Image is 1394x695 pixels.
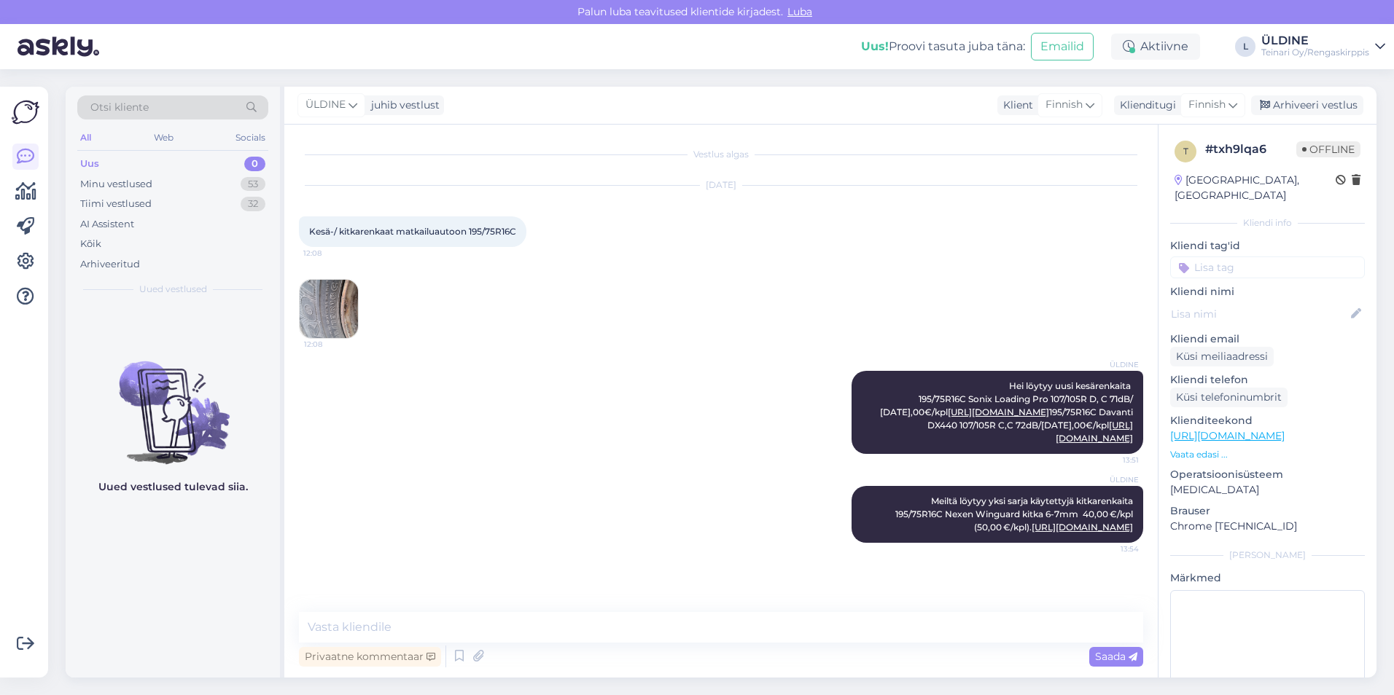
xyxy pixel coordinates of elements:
[80,177,152,192] div: Minu vestlused
[1170,570,1365,586] p: Märkmed
[948,407,1049,417] a: [URL][DOMAIN_NAME]
[1170,429,1285,442] a: [URL][DOMAIN_NAME]
[80,157,99,171] div: Uus
[1170,413,1365,428] p: Klienditeekond
[1111,34,1200,60] div: Aktiivne
[1171,306,1348,322] input: Lisa nimi
[1084,474,1139,485] span: ÜLDINE
[66,335,280,466] img: No chats
[90,100,149,115] span: Otsi kliente
[1084,359,1139,370] span: ÜLDINE
[880,380,1135,444] span: Hei löytyy uusi kesärenkaita 195/75R16C Sonix Loading Pro 107/105R D, C 71dB/ [DATE],00€/kpl 195/...
[299,178,1143,192] div: [DATE]
[151,128,176,147] div: Web
[1235,36,1255,57] div: L
[303,248,358,259] span: 12:08
[1296,141,1360,157] span: Offline
[1170,482,1365,498] p: [MEDICAL_DATA]
[98,479,248,495] p: Uued vestlused tulevad siia.
[305,97,346,113] span: ÜLDINE
[1170,238,1365,254] p: Kliendi tag'id
[1170,216,1365,229] div: Kliendi info
[80,237,101,251] div: Kõik
[244,157,265,171] div: 0
[1261,35,1385,58] a: ÜLDINETeinari Oy/Rengaskirppis
[1032,522,1133,533] a: [URL][DOMAIN_NAME]
[1031,33,1094,60] button: Emailid
[1170,388,1288,407] div: Küsi telefoninumbrit
[304,339,359,350] span: 12:08
[1170,503,1365,519] p: Brauser
[1084,543,1139,554] span: 13:54
[299,647,441,667] div: Privaatne kommentaar
[300,280,358,338] img: Attachment
[241,197,265,211] div: 32
[997,98,1033,113] div: Klient
[861,39,889,53] b: Uus!
[80,217,134,232] div: AI Assistent
[365,98,440,113] div: juhib vestlust
[1251,95,1363,115] div: Arhiveeri vestlus
[1170,256,1365,278] input: Lisa tag
[1261,35,1369,47] div: ÜLDINE
[1045,97,1083,113] span: Finnish
[1170,347,1274,366] div: Küsi meiliaadressi
[80,197,152,211] div: Tiimi vestlused
[1170,467,1365,482] p: Operatsioonisüsteem
[1183,146,1188,157] span: t
[1095,650,1137,663] span: Saada
[1205,141,1296,158] div: # txh9lqa6
[233,128,268,147] div: Socials
[80,257,140,272] div: Arhiveeritud
[1170,284,1365,299] p: Kliendi nimi
[1170,372,1365,388] p: Kliendi telefon
[12,98,39,126] img: Askly Logo
[861,38,1025,55] div: Proovi tasuta juba täna:
[299,148,1143,161] div: Vestlus algas
[1188,97,1226,113] span: Finnish
[895,495,1135,533] span: Meiltä löytyy yksi sarja käytettyjä kitkarenkaita 195/75R16C Nexen Winguard kitka 6-7mm 40,00 €/k...
[1084,455,1139,466] span: 13:51
[783,5,817,18] span: Luba
[241,177,265,192] div: 53
[1170,549,1365,562] div: [PERSON_NAME]
[1170,519,1365,534] p: Chrome [TECHNICAL_ID]
[1261,47,1369,58] div: Teinari Oy/Rengaskirppis
[309,226,516,237] span: Kesä-/ kitkarenkaat matkailuautoon 195/75R16C
[139,283,207,296] span: Uued vestlused
[77,128,94,147] div: All
[1175,173,1336,203] div: [GEOGRAPHIC_DATA], [GEOGRAPHIC_DATA]
[1170,331,1365,347] p: Kliendi email
[1114,98,1176,113] div: Klienditugi
[1170,448,1365,461] p: Vaata edasi ...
